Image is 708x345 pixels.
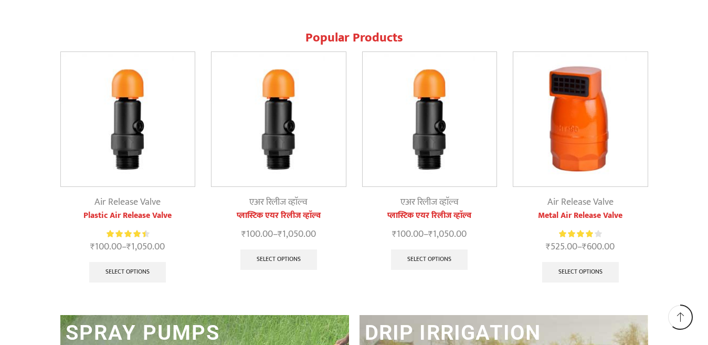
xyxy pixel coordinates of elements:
span: ₹ [278,226,282,242]
span: ₹ [428,226,433,242]
span: ₹ [546,239,551,255]
bdi: 525.00 [546,239,577,255]
img: Plastic Air Release Valve [61,52,195,186]
bdi: 600.00 [582,239,615,255]
span: Rated out of 5 [559,228,594,239]
span: Popular Products [305,27,403,48]
bdi: 100.00 [392,226,424,242]
a: Select options for “प्लास्टिक एयर रिलीज व्हाॅल्व” [391,249,468,270]
a: Plastic Air Release Valve [60,210,196,222]
span: ₹ [241,226,246,242]
a: SPRAY PUMPS [66,320,220,345]
span: – [211,227,346,242]
span: ₹ [582,239,587,255]
img: प्लास्टिक एयर रिलीज व्हाॅल्व [212,52,346,186]
div: Rated 4.14 out of 5 [559,228,601,239]
a: Select options for “Plastic Air Release Valve” [89,262,166,283]
a: एअर रिलीज व्हाॅल्व [400,194,459,210]
a: प्लास्टिक एयर रिलीज व्हाॅल्व [362,210,498,222]
span: – [362,227,498,242]
bdi: 1,050.00 [278,226,316,242]
a: Air Release Valve [94,194,161,210]
span: Rated out of 5 [107,228,145,239]
a: Select options for “Metal Air Release Valve” [542,262,619,283]
span: – [513,240,648,254]
div: Rated 4.57 out of 5 [107,228,149,239]
a: Select options for “प्लास्टिक एयर रिलीज व्हाॅल्व” [240,249,317,270]
span: ₹ [90,239,95,255]
bdi: 100.00 [90,239,122,255]
a: Air Release Valve [547,194,614,210]
img: प्लास्टिक एयर रिलीज व्हाॅल्व [363,52,497,186]
span: – [60,240,196,254]
span: ₹ [392,226,397,242]
bdi: 1,050.00 [428,226,467,242]
span: ₹ [126,239,131,255]
a: Metal Air Release Valve [513,210,648,222]
bdi: 100.00 [241,226,273,242]
a: DRIP IRRIGATION [365,320,541,345]
a: एअर रिलीज व्हाॅल्व [249,194,308,210]
a: प्लास्टिक एयर रिलीज व्हाॅल्व [211,210,346,222]
bdi: 1,050.00 [126,239,165,255]
img: Metal Air Release Valve [513,52,648,186]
